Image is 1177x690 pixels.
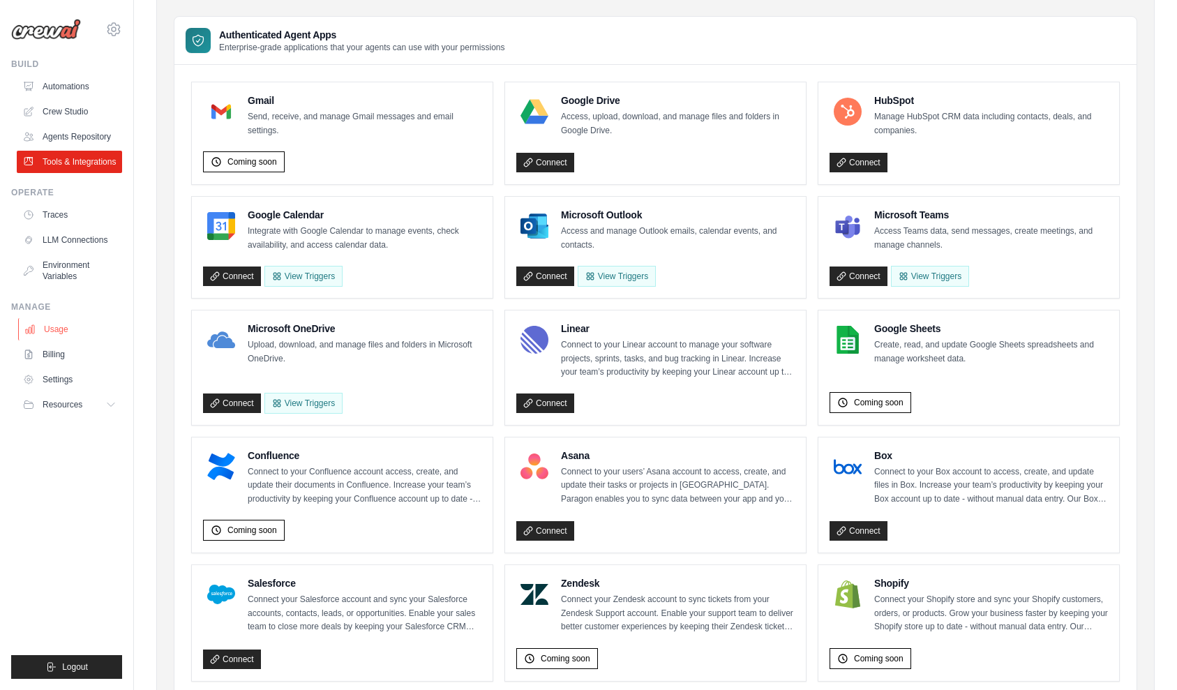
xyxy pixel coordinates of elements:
[17,75,122,98] a: Automations
[854,653,904,664] span: Coming soon
[830,267,887,286] a: Connect
[561,110,795,137] p: Access, upload, download, and manage files and folders in Google Drive.
[516,153,574,172] a: Connect
[203,267,261,286] a: Connect
[264,266,343,287] button: View Triggers
[219,42,505,53] p: Enterprise-grade applications that your agents can use with your permissions
[11,59,122,70] div: Build
[578,266,656,287] : View Triggers
[248,576,481,590] h4: Salesforce
[561,338,795,380] p: Connect to your Linear account to manage your software projects, sprints, tasks, and bug tracking...
[227,156,277,167] span: Coming soon
[43,399,82,410] span: Resources
[248,225,481,252] p: Integrate with Google Calendar to manage events, check availability, and access calendar data.
[17,393,122,416] button: Resources
[561,208,795,222] h4: Microsoft Outlook
[874,449,1108,463] h4: Box
[11,301,122,313] div: Manage
[520,212,548,240] img: Microsoft Outlook Logo
[874,110,1108,137] p: Manage HubSpot CRM data including contacts, deals, and companies.
[17,126,122,148] a: Agents Repository
[561,449,795,463] h4: Asana
[520,98,548,126] img: Google Drive Logo
[17,204,122,226] a: Traces
[207,326,235,354] img: Microsoft OneDrive Logo
[62,661,88,673] span: Logout
[561,93,795,107] h4: Google Drive
[891,266,969,287] : View Triggers
[874,338,1108,366] p: Create, read, and update Google Sheets spreadsheets and manage worksheet data.
[874,576,1108,590] h4: Shopify
[830,521,887,541] a: Connect
[248,93,481,107] h4: Gmail
[248,338,481,366] p: Upload, download, and manage files and folders in Microsoft OneDrive.
[264,393,343,414] : View Triggers
[541,653,590,664] span: Coming soon
[520,580,548,608] img: Zendesk Logo
[17,151,122,173] a: Tools & Integrations
[248,465,481,507] p: Connect to your Confluence account access, create, and update their documents in Confluence. Incr...
[561,576,795,590] h4: Zendesk
[207,453,235,481] img: Confluence Logo
[874,93,1108,107] h4: HubSpot
[248,110,481,137] p: Send, receive, and manage Gmail messages and email settings.
[874,225,1108,252] p: Access Teams data, send messages, create meetings, and manage channels.
[207,212,235,240] img: Google Calendar Logo
[248,322,481,336] h4: Microsoft OneDrive
[830,153,887,172] a: Connect
[219,28,505,42] h3: Authenticated Agent Apps
[854,397,904,408] span: Coming soon
[516,521,574,541] a: Connect
[874,593,1108,634] p: Connect your Shopify store and sync your Shopify customers, orders, or products. Grow your busine...
[17,229,122,251] a: LLM Connections
[203,393,261,413] a: Connect
[834,212,862,240] img: Microsoft Teams Logo
[516,267,574,286] a: Connect
[17,254,122,287] a: Environment Variables
[17,368,122,391] a: Settings
[11,655,122,679] button: Logout
[207,580,235,608] img: Salesforce Logo
[516,393,574,413] a: Connect
[203,650,261,669] a: Connect
[248,593,481,634] p: Connect your Salesforce account and sync your Salesforce accounts, contacts, leads, or opportunit...
[18,318,123,340] a: Usage
[11,187,122,198] div: Operate
[834,580,862,608] img: Shopify Logo
[874,208,1108,222] h4: Microsoft Teams
[520,326,548,354] img: Linear Logo
[561,225,795,252] p: Access and manage Outlook emails, calendar events, and contacts.
[11,19,81,40] img: Logo
[874,465,1108,507] p: Connect to your Box account to access, create, and update files in Box. Increase your team’s prod...
[520,453,548,481] img: Asana Logo
[17,343,122,366] a: Billing
[227,525,277,536] span: Coming soon
[561,322,795,336] h4: Linear
[561,465,795,507] p: Connect to your users’ Asana account to access, create, and update their tasks or projects in [GE...
[834,98,862,126] img: HubSpot Logo
[874,322,1108,336] h4: Google Sheets
[248,208,481,222] h4: Google Calendar
[17,100,122,123] a: Crew Studio
[207,98,235,126] img: Gmail Logo
[834,326,862,354] img: Google Sheets Logo
[834,453,862,481] img: Box Logo
[248,449,481,463] h4: Confluence
[561,593,795,634] p: Connect your Zendesk account to sync tickets from your Zendesk Support account. Enable your suppo...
